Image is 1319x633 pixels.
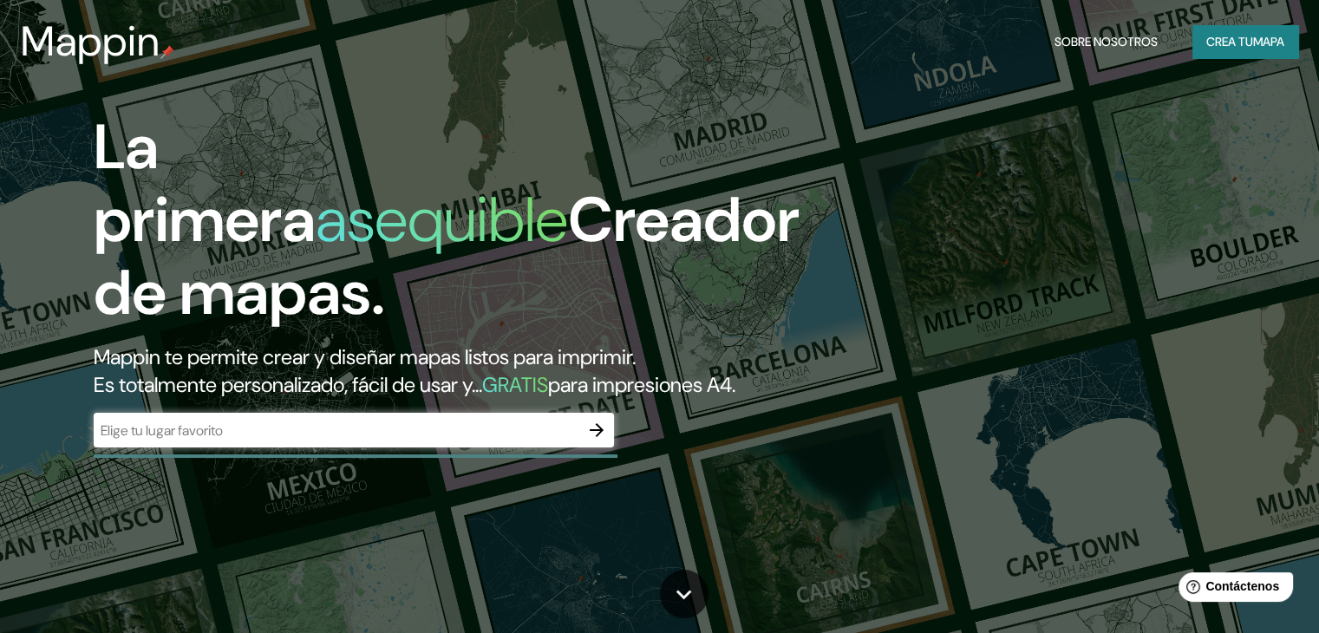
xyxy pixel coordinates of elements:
font: Mappin [21,14,160,69]
font: Sobre nosotros [1055,34,1158,49]
button: Sobre nosotros [1048,25,1165,58]
iframe: Lanzador de widgets de ayuda [1165,565,1300,614]
input: Elige tu lugar favorito [94,421,579,440]
font: asequible [316,179,568,260]
font: mapa [1253,34,1284,49]
font: Mappin te permite crear y diseñar mapas listos para imprimir. [94,343,636,370]
font: La primera [94,107,316,260]
img: pin de mapeo [160,45,174,59]
font: para impresiones A4. [548,371,735,398]
font: GRATIS [482,371,548,398]
button: Crea tumapa [1192,25,1298,58]
font: Crea tu [1206,34,1253,49]
font: Es totalmente personalizado, fácil de usar y... [94,371,482,398]
font: Creador de mapas. [94,179,800,333]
